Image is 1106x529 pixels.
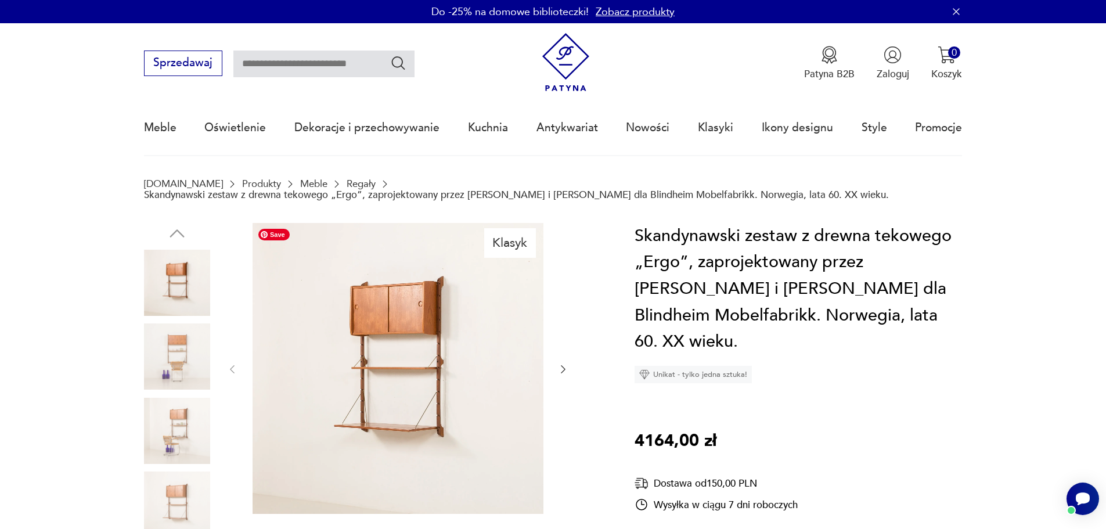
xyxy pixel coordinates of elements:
a: Sprzedawaj [144,59,222,69]
img: Patyna - sklep z meblami i dekoracjami vintage [536,33,595,92]
img: Zdjęcie produktu Skandynawski zestaw z drewna tekowego „Ergo”, zaprojektowany przez Johna Texmona... [144,323,210,390]
a: Produkty [242,178,281,189]
img: Zdjęcie produktu Skandynawski zestaw z drewna tekowego „Ergo”, zaprojektowany przez Johna Texmona... [144,250,210,316]
a: Oświetlenie [204,101,266,154]
p: Do -25% na domowe biblioteczki! [431,5,589,19]
p: Patyna B2B [804,67,855,81]
a: Ikona medaluPatyna B2B [804,46,855,81]
a: [DOMAIN_NAME] [144,178,223,189]
button: Szukaj [390,55,407,71]
a: Regały [347,178,376,189]
div: Klasyk [484,228,536,257]
button: 0Koszyk [931,46,962,81]
button: Patyna B2B [804,46,855,81]
div: Unikat - tylko jedna sztuka! [635,366,752,383]
a: Meble [300,178,327,189]
p: Zaloguj [877,67,909,81]
img: Zdjęcie produktu Skandynawski zestaw z drewna tekowego „Ergo”, zaprojektowany przez Johna Texmona... [144,398,210,464]
div: 0 [948,46,960,59]
a: Promocje [915,101,962,154]
span: Save [258,229,290,240]
iframe: Smartsupp widget button [1067,483,1099,515]
img: Ikona medalu [820,46,838,64]
div: Dostawa od 150,00 PLN [635,476,798,491]
img: Ikona koszyka [938,46,956,64]
p: Skandynawski zestaw z drewna tekowego „Ergo”, zaprojektowany przez [PERSON_NAME] i [PERSON_NAME] ... [144,189,889,200]
button: Sprzedawaj [144,51,222,76]
a: Kuchnia [468,101,508,154]
img: Ikona dostawy [635,476,649,491]
p: Koszyk [931,67,962,81]
a: Meble [144,101,176,154]
a: Dekoracje i przechowywanie [294,101,439,154]
h1: Skandynawski zestaw z drewna tekowego „Ergo”, zaprojektowany przez [PERSON_NAME] i [PERSON_NAME] ... [635,223,962,355]
a: Antykwariat [536,101,598,154]
img: Ikona diamentu [639,369,650,380]
a: Style [862,101,887,154]
a: Klasyki [698,101,733,154]
p: 4164,00 zł [635,428,716,455]
a: Nowości [626,101,669,154]
img: Zdjęcie produktu Skandynawski zestaw z drewna tekowego „Ergo”, zaprojektowany przez Johna Texmona... [253,223,543,514]
a: Zobacz produkty [596,5,675,19]
img: Ikonka użytkownika [884,46,902,64]
button: Zaloguj [877,46,909,81]
a: Ikony designu [762,101,833,154]
div: Wysyłka w ciągu 7 dni roboczych [635,498,798,512]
